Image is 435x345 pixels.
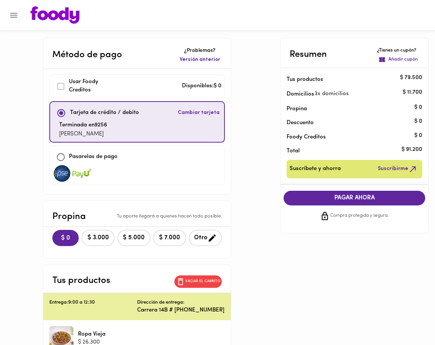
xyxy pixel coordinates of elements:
p: Tus productos [287,76,410,84]
span: Suscríbete y ahorra [290,164,341,174]
p: $ 0 [414,117,422,125]
p: Propina [52,210,86,223]
button: Suscribirme [376,163,419,175]
p: Foody Creditos [287,133,410,141]
p: Método de pago [52,48,122,62]
p: Carrera 14B # [PHONE_NUMBER] [137,306,225,314]
p: Terminada en 9256 [59,121,107,130]
p: Usar Foody Creditos [69,78,120,95]
span: Compra protegida y segura. [330,212,389,220]
p: Pasarelas de pago [69,153,118,161]
button: $ 5.000 [118,230,150,246]
p: Disponibles: $ 0 [182,82,221,91]
button: Menu [5,6,23,24]
p: Tarjeta de crédito / debito [70,109,139,117]
button: Cambiar tarjeta [176,105,221,121]
p: Total [287,147,410,155]
img: visa [53,165,72,182]
p: [PERSON_NAME] [59,130,107,139]
span: $ 3.000 [87,234,110,242]
iframe: Messagebird Livechat Widget [391,301,427,337]
button: Otro [189,230,222,246]
span: Suscribirme [378,164,418,174]
button: $ 7.000 [153,230,186,246]
img: logo.png [31,6,79,24]
span: $ 5.000 [122,234,145,242]
button: $ 3.000 [82,230,114,246]
p: $ 79.500 [400,74,422,82]
p: Entrega: 9:00 a 12:30 [49,299,137,306]
span: $ 7.000 [158,234,181,242]
button: Añadir cupón [377,55,419,65]
span: $ 0 [58,235,73,242]
span: PAGAR AHORA [291,195,418,202]
span: Otro [194,233,217,243]
span: Cambiar tarjeta [178,109,220,117]
p: Añadir cupón [388,56,418,63]
p: Vaciar el carrito [185,279,220,284]
span: Versión anterior [180,56,220,64]
button: Vaciar el carrito [174,275,222,288]
p: ¿Tienes un cupón? [377,47,419,54]
p: $ 0 [414,103,422,111]
p: Resumen [290,48,327,61]
p: $ 91.200 [401,146,422,154]
p: Tus productos [52,274,110,287]
button: PAGAR AHORA [284,191,425,205]
button: Versión anterior [178,55,222,65]
p: Propina [287,105,410,113]
p: $ 11.700 [403,89,422,97]
span: 3 x domicilios [314,90,349,99]
p: Domicilios [287,90,314,98]
p: $ 0 [414,132,422,140]
button: $ 0 [52,230,79,246]
p: Dirección de entrega: [137,299,185,306]
p: Tu aporte llegará a quienes hacen todo posible. [117,213,222,220]
p: Ropa Vieja [78,330,105,338]
p: Descuento [287,119,314,127]
p: ¿Problemas? [178,47,222,55]
img: visa [72,165,91,182]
